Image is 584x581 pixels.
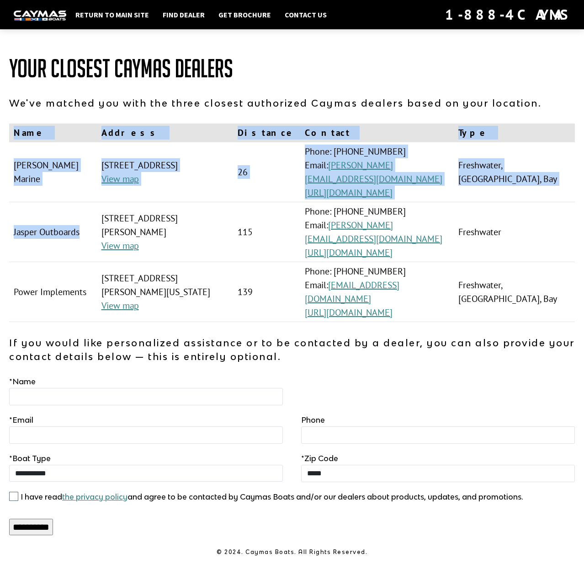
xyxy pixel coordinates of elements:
label: Zip Code [301,453,338,464]
a: Find Dealer [158,9,209,21]
td: Freshwater, [GEOGRAPHIC_DATA], Bay [454,142,575,202]
a: [PERSON_NAME][EMAIL_ADDRESS][DOMAIN_NAME] [305,159,442,185]
a: View map [101,300,139,312]
label: I have read and agree to be contacted by Caymas Boats and/or our dealers about products, updates,... [21,491,523,502]
td: [STREET_ADDRESS][PERSON_NAME] [97,202,234,262]
th: Name [9,124,97,142]
p: If you would like personalized assistance or to be contacted by a dealer, you can also provide yo... [9,336,575,363]
a: View map [101,173,139,185]
td: Phone: [PHONE_NUMBER] Email: [300,202,454,262]
td: Phone: [PHONE_NUMBER] Email: [300,142,454,202]
th: Distance [233,124,300,142]
a: [EMAIL_ADDRESS][DOMAIN_NAME] [305,279,399,305]
td: [STREET_ADDRESS] [97,142,234,202]
td: Jasper Outboards [9,202,97,262]
td: Power Implements [9,262,97,322]
td: 115 [233,202,300,262]
th: Contact [300,124,454,142]
label: Name [9,376,36,387]
a: the privacy policy [62,492,127,501]
a: Get Brochure [214,9,276,21]
p: We've matched you with the three closest authorized Caymas dealers based on your location. [9,96,575,110]
td: [STREET_ADDRESS][PERSON_NAME][US_STATE] [97,262,234,322]
td: [PERSON_NAME] Marine [9,142,97,202]
a: [PERSON_NAME][EMAIL_ADDRESS][DOMAIN_NAME] [305,219,442,245]
a: View map [101,240,139,252]
p: © 2024. Caymas Boats. All Rights Reserved. [9,548,575,556]
label: Boat Type [9,453,51,464]
td: Freshwater, [GEOGRAPHIC_DATA], Bay [454,262,575,322]
a: [URL][DOMAIN_NAME] [305,307,393,318]
div: 1-888-4CAYMAS [445,5,570,25]
td: Freshwater [454,202,575,262]
label: Phone [301,414,325,425]
label: Email [9,414,33,425]
th: Address [97,124,234,142]
img: white-logo-c9c8dbefe5ff5ceceb0f0178aa75bf4bb51f6bca0971e226c86eb53dfe498488.png [14,11,66,20]
a: Contact Us [280,9,331,21]
td: Phone: [PHONE_NUMBER] Email: [300,262,454,322]
th: Type [454,124,575,142]
td: 26 [233,142,300,202]
a: [URL][DOMAIN_NAME] [305,187,393,199]
h1: Your Closest Caymas Dealers [9,55,575,82]
a: [URL][DOMAIN_NAME] [305,247,393,258]
td: 139 [233,262,300,322]
a: Return to main site [71,9,154,21]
